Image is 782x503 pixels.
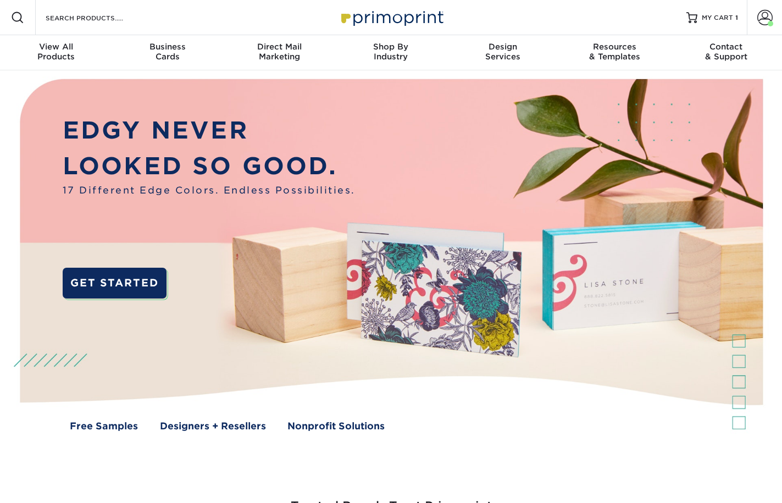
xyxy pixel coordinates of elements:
a: Designers + Resellers [160,419,266,434]
a: Direct MailMarketing [224,35,335,70]
div: Marketing [224,42,335,62]
a: Free Samples [70,419,138,434]
img: Primoprint [336,5,446,29]
span: 1 [735,14,738,21]
span: Business [112,42,223,52]
a: Contact& Support [670,35,782,70]
div: Cards [112,42,223,62]
div: Industry [335,42,447,62]
a: BusinessCards [112,35,223,70]
span: Contact [670,42,782,52]
a: Shop ByIndustry [335,35,447,70]
a: GET STARTED [63,268,167,299]
span: Direct Mail [224,42,335,52]
div: & Templates [558,42,670,62]
p: LOOKED SO GOOD. [63,148,356,184]
p: EDGY NEVER [63,113,356,148]
input: SEARCH PRODUCTS..... [45,11,152,24]
a: Nonprofit Solutions [287,419,385,434]
span: 17 Different Edge Colors. Endless Possibilities. [63,184,356,198]
span: MY CART [702,13,733,23]
span: Resources [558,42,670,52]
span: Shop By [335,42,447,52]
a: DesignServices [447,35,558,70]
div: & Support [670,42,782,62]
a: Resources& Templates [558,35,670,70]
div: Services [447,42,558,62]
span: Design [447,42,558,52]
